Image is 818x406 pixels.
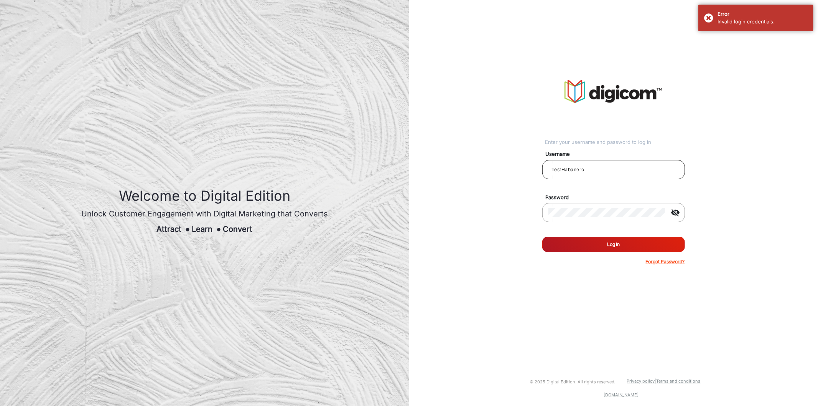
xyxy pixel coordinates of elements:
div: Unlock Customer Engagement with Digital Marketing that Converts [81,208,328,220]
h1: Welcome to Digital Edition [81,188,328,204]
a: Terms and conditions [657,378,701,384]
span: ● [185,224,190,234]
mat-icon: visibility_off [667,208,685,217]
span: ● [216,224,221,234]
input: Your username [548,165,679,174]
button: Log In [542,237,685,252]
small: © 2025 Digital Edition. All rights reserved. [530,379,616,385]
div: Error [718,10,808,18]
div: Enter your username and password to log in [545,139,685,146]
mat-label: Password [540,194,694,201]
div: Invalid login credentials. [718,18,808,26]
a: | [655,378,657,384]
p: Forgot Password? [646,258,685,265]
div: Attract Learn Convert [81,223,328,235]
img: vmg-logo [565,80,662,103]
a: Privacy policy [627,378,655,384]
a: [DOMAIN_NAME] [604,392,639,398]
mat-label: Username [540,150,694,158]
